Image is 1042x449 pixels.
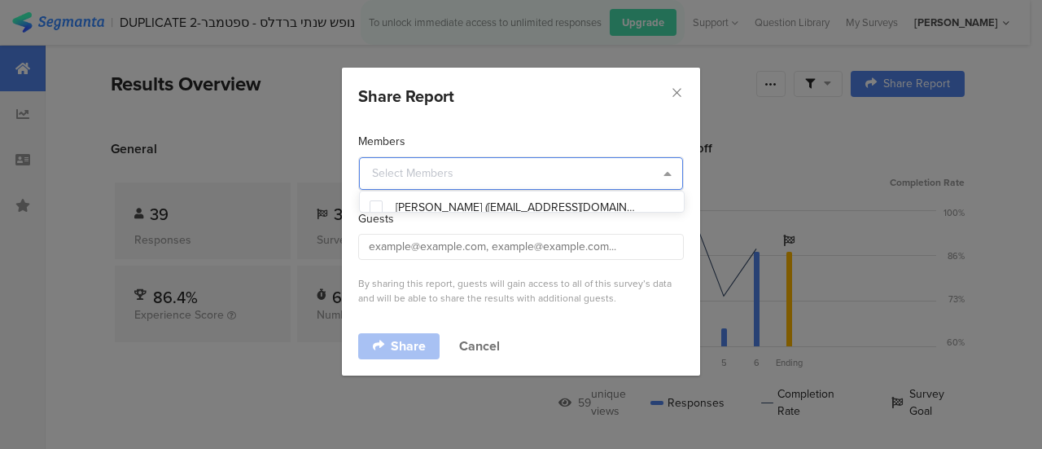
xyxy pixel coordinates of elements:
[359,157,683,190] input: Select Members
[396,200,640,216] span: [PERSON_NAME] ([EMAIL_ADDRESS][DOMAIN_NAME])
[670,84,684,103] button: Close
[459,337,500,355] button: Cancel
[358,276,684,306] div: By sharing this report, guests will gain access to all of this survey’s data and will be able to ...
[358,133,684,150] div: Members
[358,234,684,260] input: example@example.com, example@example.com...
[358,84,684,108] div: Share Report
[358,210,684,227] div: Guests
[342,68,700,376] div: dialog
